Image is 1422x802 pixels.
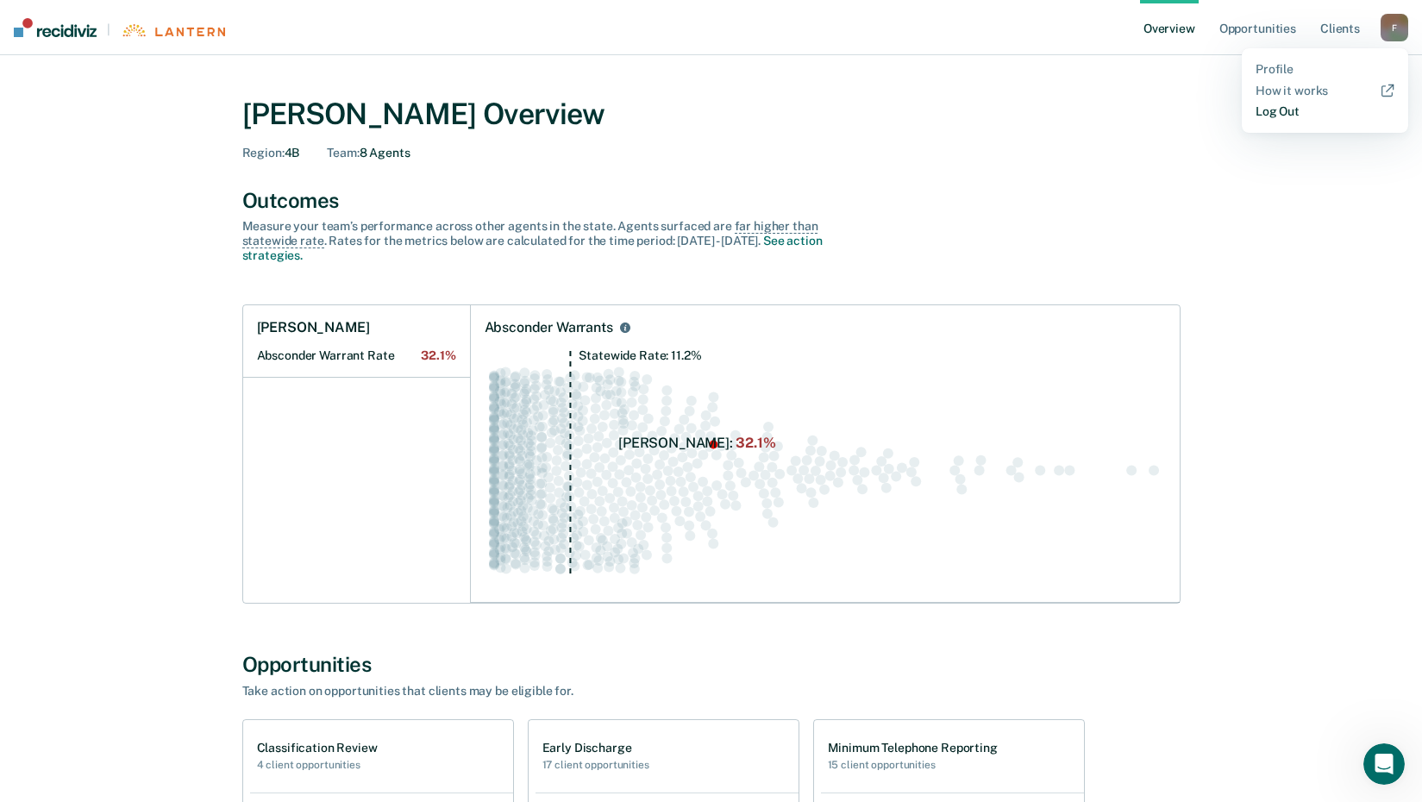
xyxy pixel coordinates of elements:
div: Opportunities [242,652,1181,677]
h1: Classification Review [257,741,378,755]
span: far higher than statewide rate [242,219,818,248]
div: [PERSON_NAME] Overview [242,97,1181,132]
a: | [14,18,225,37]
iframe: Intercom live chat [1363,743,1405,785]
a: Log Out [1256,104,1394,119]
h2: 15 client opportunities [828,759,998,771]
h1: [PERSON_NAME] [257,319,370,336]
div: Absconder Warrants [485,319,613,336]
h1: Early Discharge [542,741,649,755]
span: | [97,22,121,37]
img: Recidiviz [14,18,97,37]
a: How it works [1256,84,1394,98]
img: Lantern [121,24,225,37]
div: 4B [242,146,300,160]
h2: Absconder Warrant Rate [257,348,456,363]
a: Profile [1256,62,1394,77]
a: See action strategies. [242,234,823,262]
h2: 17 client opportunities [542,759,649,771]
span: 32.1% [421,348,455,363]
div: Outcomes [242,188,1181,213]
tspan: Statewide Rate: 11.2% [579,348,701,362]
div: 8 Agents [327,146,410,160]
button: Absconder Warrants [617,319,634,336]
span: Region : [242,146,285,160]
div: Swarm plot of all absconder warrant rates in the state for ALL caseloads, highlighting values of ... [485,350,1166,589]
div: Measure your team’s performance across other agent s in the state. Agent s surfaced are . Rates f... [242,219,846,262]
span: Team : [327,146,359,160]
h1: Minimum Telephone Reporting [828,741,998,755]
button: F [1381,14,1408,41]
div: Take action on opportunities that clients may be eligible for. [242,684,846,699]
h2: 4 client opportunities [257,759,378,771]
a: [PERSON_NAME]Absconder Warrant Rate32.1% [243,305,470,378]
